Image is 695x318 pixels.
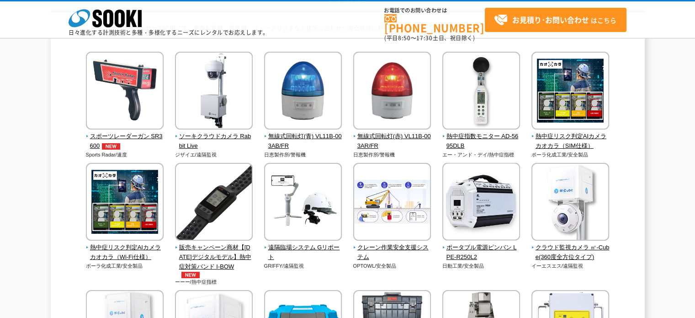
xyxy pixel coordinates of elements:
[86,151,164,159] p: Sports Radar/速度
[264,123,342,151] a: 無線式回転灯(青) VL11B-003AB/FR
[353,151,431,159] p: 日恵製作所/警報機
[353,132,431,151] span: 無線式回転灯(赤) VL11B-003AR/FR
[384,34,475,42] span: (平日 ～ 土日、祝日除く)
[384,8,485,13] span: お電話でのお問い合わせは
[175,163,253,243] img: 販売キャンペーン商材【2025年デジタルモデル】熱中症対策バンド I-BOW
[442,262,520,270] p: 日動工業/安全製品
[416,34,433,42] span: 17:30
[531,243,610,262] span: クラウド監視カメラ ㎥-Cube(360度全方位タイプ)
[264,234,342,262] a: 遠隔臨場システム Gリポート
[264,132,342,151] span: 無線式回転灯(青) VL11B-003AB/FR
[531,262,610,270] p: イーエスエス/遠隔監視
[175,243,253,278] span: 販売キャンペーン商材【[DATE]デジタルモデル】熱中症対策バンド I-BOW
[86,234,164,262] a: 熱中症リスク判定AIカメラ カオカラ（Wi-Fi仕様）
[175,151,253,159] p: ジザイエ/遠隔監視
[442,243,520,262] span: ポータブル電源ピンバン LPE-R250L2
[264,163,342,243] img: 遠隔臨場システム Gリポート
[531,132,610,151] span: 熱中症リスク判定AIカメラ カオカラ（SIM仕様）
[485,8,626,32] a: お見積り･お問い合わせはこちら
[442,123,520,151] a: 熱中症指数モニター AD-5695DLB
[442,52,520,132] img: 熱中症指数モニター AD-5695DLB
[264,151,342,159] p: 日恵製作所/警報機
[69,30,269,35] p: 日々進化する計測技術と多種・多様化するニーズにレンタルでお応えします。
[531,151,610,159] p: ポーラ化成工業/安全製品
[531,123,610,151] a: 熱中症リスク判定AIカメラ カオカラ（SIM仕様）
[353,163,431,243] img: クレーン作業安全支援システム
[86,132,164,151] span: スポーツレーダーガン SR3600
[86,243,164,262] span: 熱中症リスク判定AIカメラ カオカラ（Wi-Fi仕様）
[398,34,411,42] span: 8:50
[100,143,122,150] img: NEW
[175,234,253,278] a: 販売キャンペーン商材【[DATE]デジタルモデル】熱中症対策バンド I-BOWNEW
[512,14,589,25] strong: お見積り･お問い合わせ
[175,278,253,286] p: ーーー/熱中症指標
[353,262,431,270] p: OPTOWL/安全製品
[384,14,485,33] a: [PHONE_NUMBER]
[179,272,202,278] img: NEW
[353,123,431,151] a: 無線式回転灯(赤) VL11B-003AR/FR
[264,262,342,270] p: GRIFFY/遠隔監視
[494,13,616,27] span: はこちら
[264,243,342,262] span: 遠隔臨場システム Gリポート
[531,234,610,262] a: クラウド監視カメラ ㎥-Cube(360度全方位タイプ)
[86,163,164,243] img: 熱中症リスク判定AIカメラ カオカラ（Wi-Fi仕様）
[531,163,609,243] img: クラウド監視カメラ ㎥-Cube(360度全方位タイプ)
[442,234,520,262] a: ポータブル電源ピンバン LPE-R250L2
[353,243,431,262] span: クレーン作業安全支援システム
[264,52,342,132] img: 無線式回転灯(青) VL11B-003AB/FR
[175,52,253,132] img: ソーキクラウドカメラ Rabbit Live
[86,262,164,270] p: ポーラ化成工業/安全製品
[442,132,520,151] span: 熱中症指数モニター AD-5695DLB
[175,132,253,151] span: ソーキクラウドカメラ Rabbit Live
[175,123,253,151] a: ソーキクラウドカメラ Rabbit Live
[442,163,520,243] img: ポータブル電源ピンバン LPE-R250L2
[86,123,164,151] a: スポーツレーダーガン SR3600NEW
[86,52,164,132] img: スポーツレーダーガン SR3600
[353,52,431,132] img: 無線式回転灯(赤) VL11B-003AR/FR
[442,151,520,159] p: エー・アンド・デイ/熱中症指標
[531,52,609,132] img: 熱中症リスク判定AIカメラ カオカラ（SIM仕様）
[353,234,431,262] a: クレーン作業安全支援システム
